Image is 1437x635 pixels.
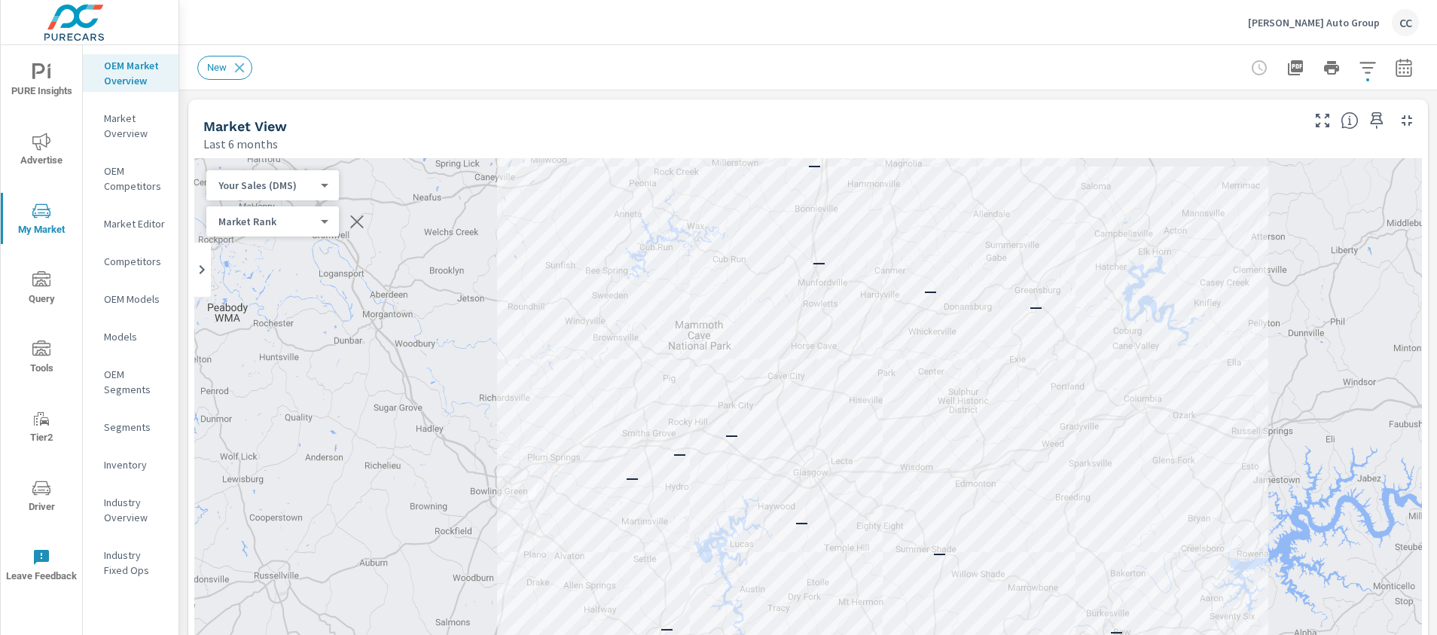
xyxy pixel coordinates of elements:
span: Advertise [5,133,78,169]
div: Segments [83,416,178,438]
div: OEM Segments [83,363,178,401]
div: Industry Fixed Ops [83,544,178,582]
p: — [933,544,946,562]
p: — [725,426,738,444]
span: Tier2 [5,410,78,447]
p: — [813,253,825,271]
p: Market Rank [218,215,315,228]
span: My Market [5,202,78,239]
div: Inventory [83,453,178,476]
p: — [1030,298,1042,316]
p: Market Overview [104,111,166,141]
p: — [808,156,821,174]
div: OEM Models [83,288,178,310]
p: OEM Models [104,292,166,307]
div: OEM Competitors [83,160,178,197]
div: CC [1392,9,1419,36]
div: Market Overview [83,107,178,145]
p: [PERSON_NAME] Auto Group [1248,16,1380,29]
button: Make Fullscreen [1310,108,1335,133]
p: — [626,469,639,487]
p: Inventory [104,457,166,472]
button: Print Report [1316,53,1347,83]
span: Driver [5,479,78,516]
p: Industry Overview [104,495,166,525]
p: Models [104,329,166,344]
p: OEM Competitors [104,163,166,194]
p: — [924,282,937,300]
div: Your Sales (DMS) [206,179,327,193]
div: Industry Overview [83,491,178,529]
div: Competitors [83,250,178,273]
p: OEM Segments [104,367,166,397]
div: nav menu [1,45,82,600]
div: OEM Market Overview [83,54,178,92]
span: PURE Insights [5,63,78,100]
span: Save this to your personalized report [1365,108,1389,133]
div: New [197,56,252,80]
div: Your Sales (DMS) [206,215,327,229]
button: Apply Filters [1353,53,1383,83]
h5: Market View [203,118,287,134]
p: OEM Market Overview [104,58,166,88]
p: Segments [104,420,166,435]
div: Models [83,325,178,348]
span: Query [5,271,78,308]
span: Find the biggest opportunities in your market for your inventory. Understand by postal code where... [1341,111,1359,130]
button: Select Date Range [1389,53,1419,83]
span: Tools [5,340,78,377]
div: Market Editor [83,212,178,235]
span: Leave Feedback [5,548,78,585]
button: Minimize Widget [1395,108,1419,133]
p: Your Sales (DMS) [218,179,315,192]
p: — [795,513,808,531]
p: — [673,444,686,463]
p: Industry Fixed Ops [104,548,166,578]
p: Market Editor [104,216,166,231]
span: New [198,62,236,73]
p: Last 6 months [203,135,278,153]
p: Competitors [104,254,166,269]
button: "Export Report to PDF" [1280,53,1310,83]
